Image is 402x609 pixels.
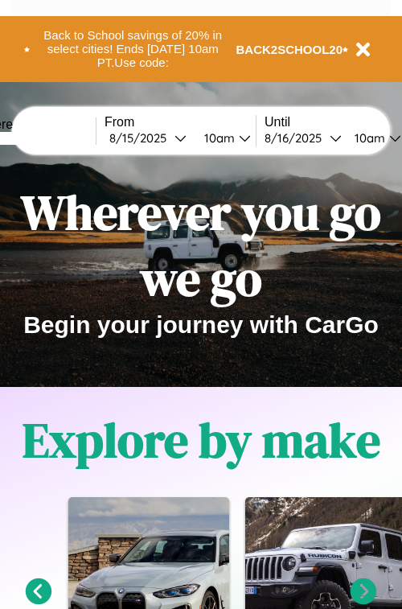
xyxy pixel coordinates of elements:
h1: Explore by make [23,407,380,473]
button: 10am [191,130,256,146]
div: 8 / 15 / 2025 [109,130,174,146]
label: From [105,115,256,130]
button: Back to School savings of 20% in select cities! Ends [DATE] 10am PT.Use code: [30,24,236,74]
div: 10am [347,130,389,146]
div: 10am [196,130,239,146]
button: 8/15/2025 [105,130,191,146]
div: 8 / 16 / 2025 [265,130,330,146]
b: BACK2SCHOOL20 [236,43,343,56]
